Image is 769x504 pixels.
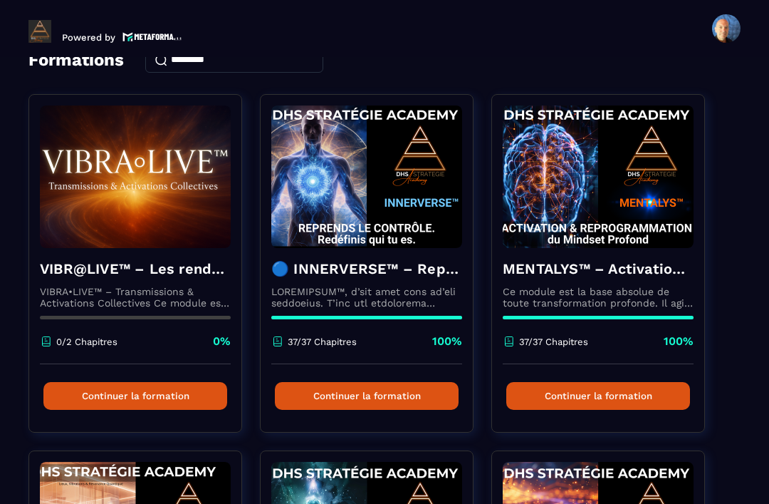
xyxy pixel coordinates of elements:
p: 37/37 Chapitres [288,336,357,347]
p: 0% [213,334,231,349]
p: LOREMIPSUM™, d’sit amet cons ad’eli seddoeius. T’inc utl etdolorema aliquaeni ad minimveniamqui n... [271,286,462,309]
a: formation-backgroundMENTALYS™ – Activation & Reprogrammation du Mindset ProfondCe module est la b... [491,94,723,451]
img: formation-background [271,106,462,248]
p: Powered by [62,32,115,43]
p: 0/2 Chapitres [56,336,117,347]
p: 100% [664,334,694,349]
a: formation-backgroundVIBR@LIVE™ – Les rendez-vous d’intégration vivanteVIBRA•LIVE™ – Transmissions... [28,94,260,451]
p: 37/37 Chapitres [519,336,588,347]
button: Continuer la formation [43,382,227,410]
h4: MENTALYS™ – Activation & Reprogrammation du Mindset Profond [503,259,694,279]
img: formation-background [503,106,694,248]
h4: Formations [28,50,124,70]
h4: VIBR@LIVE™ – Les rendez-vous d’intégration vivante [40,259,231,279]
button: Continuer la formation [275,382,459,410]
img: logo [122,31,182,43]
img: logo-branding [28,20,51,43]
img: formation-background [40,106,231,248]
button: Continuer la formation [506,382,690,410]
a: formation-background🔵 INNERVERSE™ – Reprogrammation Quantique & Activation du Soi RéelLOREMIPSUM™... [260,94,491,451]
p: VIBRA•LIVE™ – Transmissions & Activations Collectives Ce module est un espace vivant. [PERSON_NAM... [40,286,231,309]
p: Ce module est la base absolue de toute transformation profonde. Il agit comme une activation du n... [503,286,694,309]
p: 100% [432,334,462,349]
h4: 🔵 INNERVERSE™ – Reprogrammation Quantique & Activation du Soi Réel [271,259,462,279]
